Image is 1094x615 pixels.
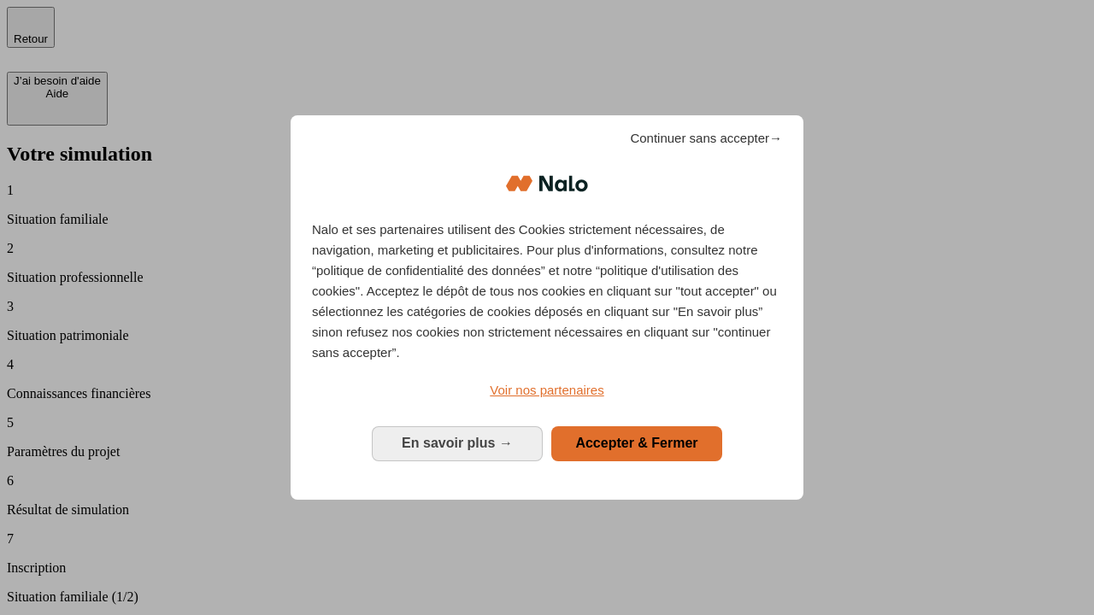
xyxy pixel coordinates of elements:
button: Accepter & Fermer: Accepter notre traitement des données et fermer [551,426,722,460]
p: Nalo et ses partenaires utilisent des Cookies strictement nécessaires, de navigation, marketing e... [312,220,782,363]
span: En savoir plus → [402,436,513,450]
button: En savoir plus: Configurer vos consentements [372,426,543,460]
span: Voir nos partenaires [490,383,603,397]
span: Continuer sans accepter→ [630,128,782,149]
a: Voir nos partenaires [312,380,782,401]
div: Bienvenue chez Nalo Gestion du consentement [291,115,803,499]
span: Accepter & Fermer [575,436,697,450]
img: Logo [506,158,588,209]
